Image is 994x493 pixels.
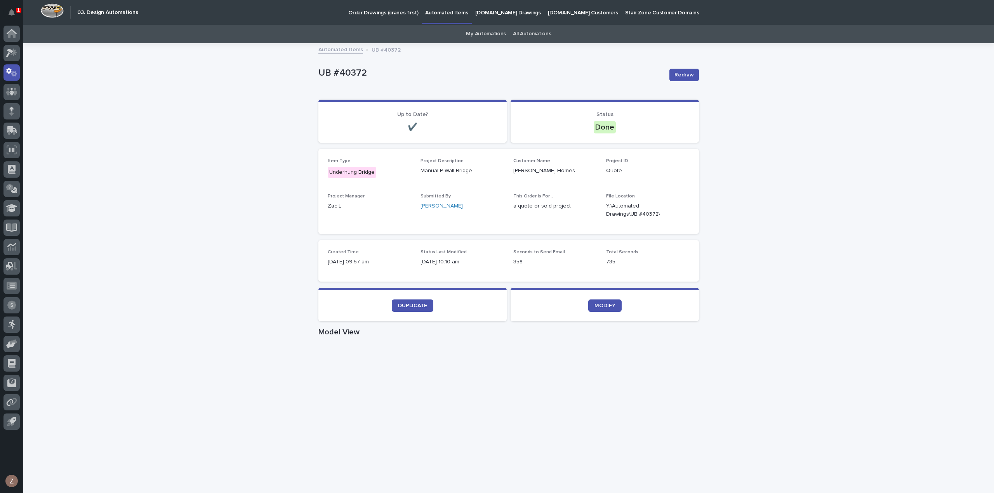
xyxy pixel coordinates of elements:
div: Underhung Bridge [328,167,376,178]
span: Submitted By [421,194,451,199]
span: DUPLICATE [398,303,427,308]
button: Redraw [669,69,699,81]
p: a quote or sold project [513,202,597,210]
span: MODIFY [594,303,615,308]
span: Status [596,112,613,117]
a: My Automations [466,25,506,43]
span: Total Seconds [606,250,638,254]
div: Done [594,121,616,133]
h2: 03. Design Automations [77,9,138,16]
a: DUPLICATE [392,299,433,312]
p: 735 [606,258,690,266]
p: ✔️ [328,123,497,132]
button: Notifications [3,5,20,21]
span: Seconds to Send Email [513,250,565,254]
p: Zac L [328,202,411,210]
a: All Automations [513,25,551,43]
button: users-avatar [3,473,20,489]
span: Status Last Modified [421,250,467,254]
: Y:\Automated Drawings\UB #40372\ [606,202,671,218]
p: UB #40372 [372,45,401,54]
div: Notifications1 [10,9,20,22]
p: Manual P-Wall Bridge [421,167,504,175]
span: Item Type [328,159,351,163]
span: Project Manager [328,194,365,199]
span: This Order is For... [513,194,553,199]
h1: Model View [318,327,699,337]
span: Customer Name [513,159,550,163]
a: MODIFY [588,299,622,312]
p: 358 [513,258,597,266]
p: [PERSON_NAME] Homes [513,167,597,175]
p: 1 [17,7,20,13]
img: Workspace Logo [41,3,64,18]
p: [DATE] 10:10 am [421,258,504,266]
p: Quote [606,167,690,175]
p: [DATE] 09:57 am [328,258,411,266]
span: File Location [606,194,635,199]
span: Up to Date? [397,112,428,117]
span: Project ID [606,159,628,163]
p: UB #40372 [318,67,663,79]
span: Created Time [328,250,359,254]
a: [PERSON_NAME] [421,202,463,210]
span: Redraw [674,71,694,79]
a: Automated Items [318,45,363,54]
span: Project Description [421,159,464,163]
